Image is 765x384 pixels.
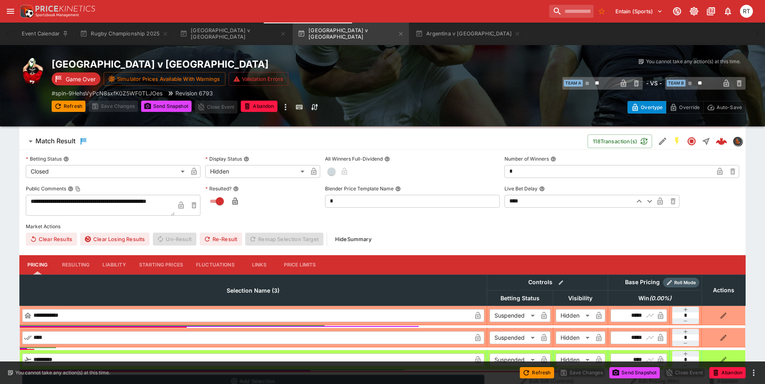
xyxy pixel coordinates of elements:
[63,156,69,162] button: Betting Status
[556,331,592,344] div: Hidden
[19,255,56,275] button: Pricing
[330,233,376,246] button: HideSummary
[241,102,277,110] span: Mark an event as closed and abandoned.
[35,6,95,12] img: PriceKinetics
[52,58,399,70] h2: Copy To Clipboard
[241,101,277,112] button: Abandon
[740,5,753,18] div: Richard Tatton
[646,79,662,87] h6: - VS -
[703,101,746,114] button: Auto-Save
[281,101,290,114] button: more
[630,293,680,303] span: Win(0.00%)
[68,186,73,192] button: Public CommentsCopy To Clipboard
[384,156,390,162] button: All Winners Full-Dividend
[717,103,742,111] p: Auto-Save
[671,279,699,286] span: Roll Mode
[520,367,554,378] button: Refresh
[35,13,79,17] img: Sportsbook Management
[52,101,85,112] button: Refresh
[670,4,684,19] button: Connected to PK
[325,185,394,192] p: Blender Price Template Name
[595,5,608,18] button: No Bookmarks
[175,23,291,45] button: [GEOGRAPHIC_DATA] v [GEOGRAPHIC_DATA]
[200,233,242,246] button: Re-Result
[641,103,663,111] p: Overtype
[684,134,699,149] button: Closed
[713,133,730,149] a: 19f86760-c338-40b8-8c45-e52d5e720426
[141,101,192,112] button: Send Snapshot
[609,367,660,378] button: Send Snapshot
[490,331,538,344] div: Suspended
[133,255,190,275] button: Starting Prices
[749,368,759,378] button: more
[556,309,592,322] div: Hidden
[104,72,225,86] button: Simulator Prices Available With Warnings
[241,255,277,275] button: Links
[75,186,81,192] button: Copy To Clipboard
[721,4,735,19] button: Notifications
[26,165,188,178] div: Closed
[96,255,132,275] button: Liability
[205,155,242,162] p: Display Status
[325,155,383,162] p: All Winners Full-Dividend
[709,367,746,378] button: Abandon
[733,137,742,146] img: sportingsolutions
[3,4,18,19] button: open drawer
[704,4,718,19] button: Documentation
[716,136,727,147] img: logo-cerberus--red.svg
[80,233,150,246] button: Clear Losing Results
[26,155,62,162] p: Betting Status
[490,353,538,366] div: Suspended
[670,134,684,149] button: SGM Enabled
[666,101,703,114] button: Override
[18,3,34,19] img: PriceKinetics Logo
[687,4,701,19] button: Toggle light/dark mode
[229,72,289,86] button: Validation Errors
[277,255,323,275] button: Price Limits
[699,134,713,149] button: Straight
[679,103,700,111] p: Override
[504,155,549,162] p: Number of Winners
[293,23,409,45] button: [GEOGRAPHIC_DATA] v [GEOGRAPHIC_DATA]
[205,185,231,192] p: Resulted?
[75,23,173,45] button: Rugby Championship 2025
[19,58,45,84] img: rugby_union.png
[490,309,538,322] div: Suspended
[655,134,670,149] button: Edit Detail
[17,23,73,45] button: Event Calendar
[190,255,241,275] button: Fluctuations
[550,156,556,162] button: Number of Winners
[52,89,163,97] p: Copy To Clipboard
[218,286,288,295] span: Selection Name (3)
[588,134,652,148] button: 118Transaction(s)
[492,293,548,303] span: Betting Status
[395,186,401,192] button: Blender Price Template Name
[716,136,727,147] div: 19f86760-c338-40b8-8c45-e52d5e720426
[733,136,742,146] div: sportingsolutions
[15,369,110,376] p: You cannot take any action(s) at this time.
[564,80,583,87] span: Team A
[205,165,307,178] div: Hidden
[627,101,666,114] button: Overtype
[646,58,741,65] p: You cannot take any action(s) at this time.
[611,5,667,18] button: Select Tenant
[556,353,592,366] div: Hidden
[504,185,538,192] p: Live Bet Delay
[19,133,588,149] button: Match Result
[411,23,525,45] button: Argentina v [GEOGRAPHIC_DATA]
[667,80,686,87] span: Team B
[35,137,75,145] h6: Match Result
[56,255,96,275] button: Resulting
[26,233,77,246] button: Clear Results
[26,221,739,233] label: Market Actions
[175,89,213,97] p: Revision 6793
[539,186,545,192] button: Live Bet Delay
[709,368,746,376] span: Mark an event as closed and abandoned.
[702,275,745,306] th: Actions
[687,136,696,146] svg: Closed
[233,186,239,192] button: Resulted?
[738,2,755,20] button: Richard Tatton
[244,156,249,162] button: Display Status
[627,101,746,114] div: Start From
